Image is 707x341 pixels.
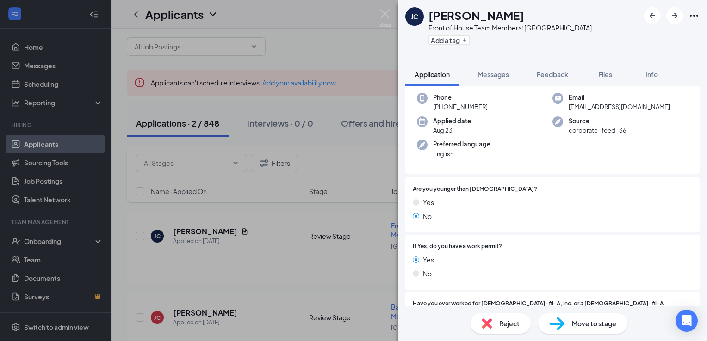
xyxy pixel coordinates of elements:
svg: Ellipses [688,10,700,21]
span: Files [598,70,612,79]
span: Reject [499,318,520,329]
span: Phone [433,93,488,102]
span: Move to stage [572,318,616,329]
div: JC [411,12,418,21]
button: ArrowRight [666,7,683,24]
span: [EMAIL_ADDRESS][DOMAIN_NAME] [569,102,670,111]
span: [PHONE_NUMBER] [433,102,488,111]
span: Source [569,116,626,126]
svg: ArrowLeftNew [647,10,658,21]
span: Are you younger than [DEMOGRAPHIC_DATA]? [413,185,537,194]
span: Feedback [537,70,568,79]
span: If Yes, do you have a work permit? [413,242,502,251]
h1: [PERSON_NAME] [428,7,524,23]
span: Yes [423,255,434,265]
span: No [423,211,432,221]
span: Aug 23 [433,126,471,135]
button: ArrowLeftNew [644,7,661,24]
svg: ArrowRight [669,10,680,21]
span: Application [415,70,450,79]
div: Open Intercom Messenger [676,310,698,332]
span: Preferred language [433,140,490,149]
div: Front of House Team Member at [GEOGRAPHIC_DATA] [428,23,592,32]
span: No [423,268,432,279]
span: English [433,149,490,158]
svg: Plus [462,37,467,43]
span: Yes [423,197,434,207]
span: Info [645,70,658,79]
span: Applied date [433,116,471,126]
span: Email [569,93,670,102]
span: corporate_feed_36 [569,126,626,135]
button: PlusAdd a tag [428,35,470,45]
span: Messages [478,70,509,79]
span: Have you ever worked for [DEMOGRAPHIC_DATA]-fil-A, Inc. or a [DEMOGRAPHIC_DATA]-fil-A Franchisee? [413,299,692,317]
